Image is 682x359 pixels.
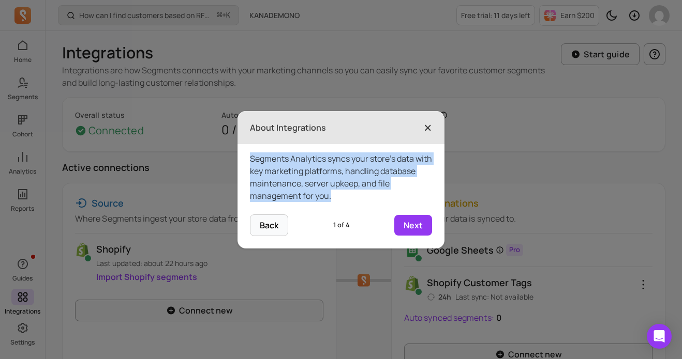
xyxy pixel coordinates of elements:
div: Segments Analytics syncs your store’s data with key marketing platforms, handling database mainte... [238,144,444,214]
span: × [424,116,432,139]
div: Open Intercom Messenger [647,324,672,349]
span: 1 of 4 [333,220,350,230]
h3: About Integrations [250,121,326,134]
button: Back [250,214,288,236]
button: Close Tour [424,119,432,136]
button: Next [394,215,432,236]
